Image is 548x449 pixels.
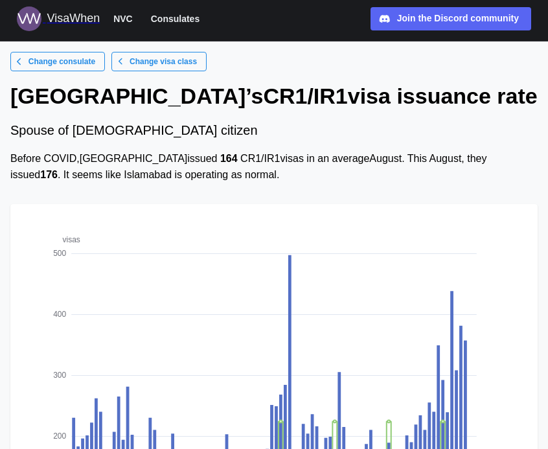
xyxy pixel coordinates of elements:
text: visas [63,235,80,244]
div: VisaWhen [47,10,100,28]
img: Logo for VisaWhen [17,6,41,31]
button: Consulates [145,10,205,27]
a: Change consulate [10,52,105,71]
a: Change visa class [111,52,207,71]
h1: [GEOGRAPHIC_DATA] ’s CR1/IR1 visa issuance rate [10,82,538,110]
span: Change consulate [29,52,95,71]
text: 400 [53,310,66,319]
strong: 164 [220,153,238,164]
strong: 176 [40,169,58,180]
span: Consulates [151,11,200,27]
text: 200 [53,432,66,441]
a: Join the Discord community [371,7,531,30]
div: Spouse of [DEMOGRAPHIC_DATA] citizen [10,121,538,141]
text: 300 [53,371,66,380]
span: Change visa class [130,52,197,71]
text: 500 [53,249,66,258]
a: Logo for VisaWhen VisaWhen [17,6,100,31]
div: Before COVID, [GEOGRAPHIC_DATA] issued CR1/IR1 visas in an average August . This August , they is... [10,151,538,183]
span: NVC [113,11,133,27]
button: NVC [108,10,139,27]
div: Join the Discord community [397,12,519,26]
